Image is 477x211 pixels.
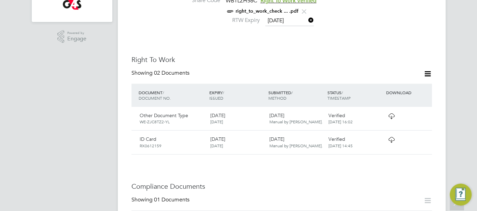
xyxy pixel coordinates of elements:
div: SUBMITTED [267,86,326,104]
button: Engage Resource Center [450,184,472,206]
span: WE-ZJC8TZ2-YL [140,119,170,124]
span: DOCUMENT NO. [139,95,171,101]
span: Engage [67,36,86,42]
h3: Right To Work [131,55,432,64]
div: STATUS [325,86,384,104]
span: TIMESTAMP [327,95,350,101]
span: [DATE] [210,143,223,148]
div: Other Document Type [137,110,208,127]
span: Verified [328,136,345,142]
span: / [341,90,342,95]
span: [DATE] 14:45 [328,143,352,148]
span: / [291,90,293,95]
div: DOCUMENT [137,86,208,104]
span: Powered by [67,30,86,36]
span: [DATE] 16:02 [328,119,352,124]
div: Showing [131,70,191,77]
div: DOWNLOAD [384,86,432,99]
div: [DATE] [267,110,326,127]
span: / [223,90,224,95]
div: [DATE] [208,110,267,127]
span: ISSUED [209,95,223,101]
span: 02 Documents [154,70,190,76]
span: METHOD [268,95,286,101]
div: [DATE] [208,133,267,151]
div: Showing [131,196,191,203]
span: 01 Documents [154,196,190,203]
a: right_to_work_check ... .pdf [236,8,298,14]
a: Powered byEngage [57,30,86,43]
span: Verified [328,112,345,119]
div: [DATE] [267,133,326,151]
label: RTW Expiry [226,17,260,24]
div: EXPIRY [208,86,267,104]
h3: Compliance Documents [131,182,432,191]
span: / [163,90,164,95]
span: RX0612159 [140,143,162,148]
span: Manual by [PERSON_NAME]. [269,119,323,124]
input: Select one [265,16,314,26]
span: [DATE] [210,119,223,124]
div: ID Card [137,133,208,151]
span: Manual by [PERSON_NAME]. [269,143,323,148]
